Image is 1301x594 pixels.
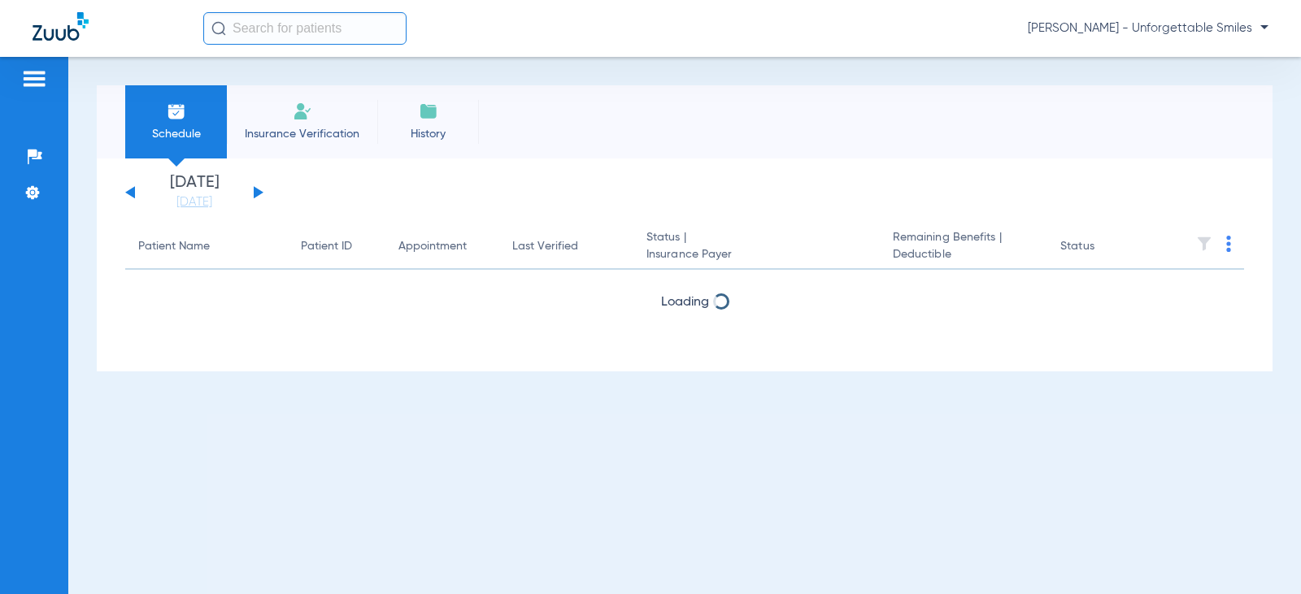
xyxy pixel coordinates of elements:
span: History [389,126,467,142]
span: Insurance Payer [646,246,867,263]
th: Status | [633,224,880,270]
th: Remaining Benefits | [880,224,1047,270]
a: [DATE] [146,194,243,210]
li: [DATE] [146,175,243,210]
img: History [419,102,438,121]
img: group-dot-blue.svg [1226,236,1231,252]
img: filter.svg [1196,236,1212,252]
th: Status [1047,224,1157,270]
div: Patient ID [301,238,372,255]
span: Insurance Verification [239,126,365,142]
div: Patient Name [138,238,210,255]
span: Deductible [893,246,1034,263]
div: Patient Name [138,238,275,255]
input: Search for patients [203,12,407,45]
div: Appointment [398,238,467,255]
img: Schedule [167,102,186,121]
span: Schedule [137,126,215,142]
img: Zuub Logo [33,12,89,41]
img: Manual Insurance Verification [293,102,312,121]
img: hamburger-icon [21,69,47,89]
div: Patient ID [301,238,352,255]
span: [PERSON_NAME] - Unforgettable Smiles [1028,20,1268,37]
div: Appointment [398,238,486,255]
div: Last Verified [512,238,578,255]
div: Last Verified [512,238,620,255]
span: Loading [661,296,709,309]
img: Search Icon [211,21,226,36]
